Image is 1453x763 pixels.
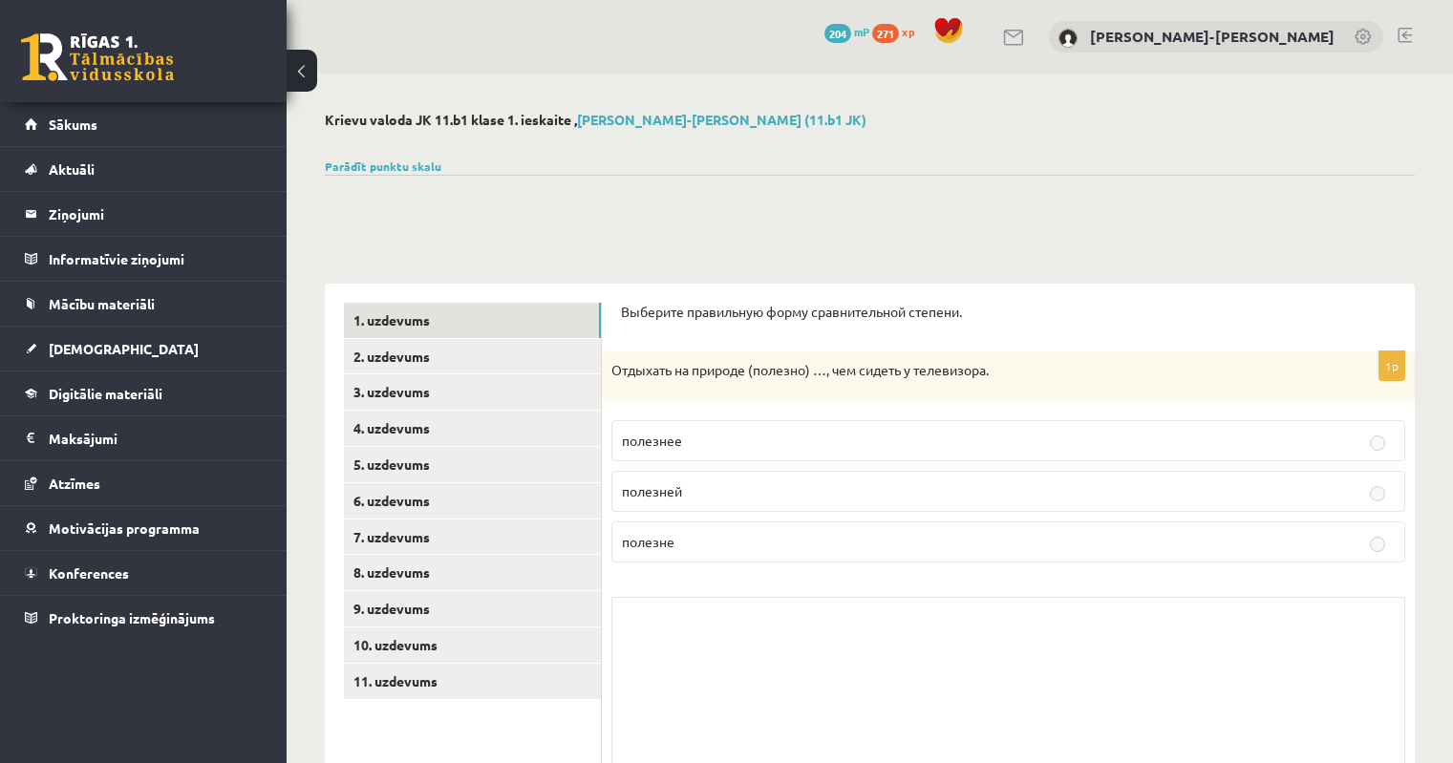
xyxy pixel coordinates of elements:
[25,147,263,191] a: Aktuāli
[49,295,155,312] span: Mācību materiāli
[344,411,601,446] a: 4. uzdevums
[1370,435,1385,451] input: полезнее
[25,192,263,236] a: Ziņojumi
[325,112,1415,128] h2: Krievu valoda JK 11.b1 klase 1. ieskaite ,
[344,627,601,663] a: 10. uzdevums
[25,371,263,415] a: Digitālie materiāli
[25,102,263,146] a: Sākums
[25,461,263,505] a: Atzīmes
[21,33,174,81] a: Rīgas 1. Tālmācības vidusskola
[344,664,601,699] a: 11. uzdevums
[49,519,200,537] span: Motivācijas programma
[872,24,899,43] span: 271
[344,591,601,626] a: 9. uzdevums
[1058,29,1078,48] img: Martins Frīdenbergs-Tomašs
[1378,350,1405,381] p: 1p
[824,24,851,43] span: 204
[577,111,866,128] a: [PERSON_NAME]-[PERSON_NAME] (11.b1 JK)
[1370,486,1385,501] input: полезней
[344,374,601,410] a: 3. uzdevums
[872,24,924,39] a: 271 xp
[25,551,263,595] a: Konferences
[49,160,95,178] span: Aktuāli
[344,483,601,519] a: 6. uzdevums
[49,237,263,281] legend: Informatīvie ziņojumi
[49,564,129,582] span: Konferences
[49,340,199,357] span: [DEMOGRAPHIC_DATA]
[902,24,914,39] span: xp
[344,447,601,482] a: 5. uzdevums
[49,385,162,402] span: Digitālie materiāli
[622,432,682,449] span: полезнее
[1090,27,1335,46] a: [PERSON_NAME]-[PERSON_NAME]
[49,416,263,460] legend: Maksājumi
[49,475,100,492] span: Atzīmes
[344,555,601,590] a: 8. uzdevums
[344,339,601,374] a: 2. uzdevums
[49,192,263,236] legend: Ziņojumi
[824,24,869,39] a: 204 mP
[622,533,674,550] span: полезне
[622,482,682,499] span: полезней
[344,303,601,338] a: 1. uzdevums
[854,24,869,39] span: mP
[25,416,263,460] a: Maksājumi
[49,116,97,133] span: Sākums
[621,303,1396,322] p: Выберите правильную форму сравнительной степени.
[49,609,215,626] span: Proktoringa izmēģinājums
[25,596,263,640] a: Proktoringa izmēģinājums
[325,159,441,174] a: Parādīt punktu skalu
[344,519,601,555] a: 7. uzdevums
[611,361,1310,380] p: Отдыхать на природе (полезно) …, чем сидеть у телевизора.
[25,237,263,281] a: Informatīvie ziņojumi
[25,327,263,371] a: [DEMOGRAPHIC_DATA]
[25,506,263,550] a: Motivācijas programma
[25,282,263,326] a: Mācību materiāli
[1370,537,1385,552] input: полезне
